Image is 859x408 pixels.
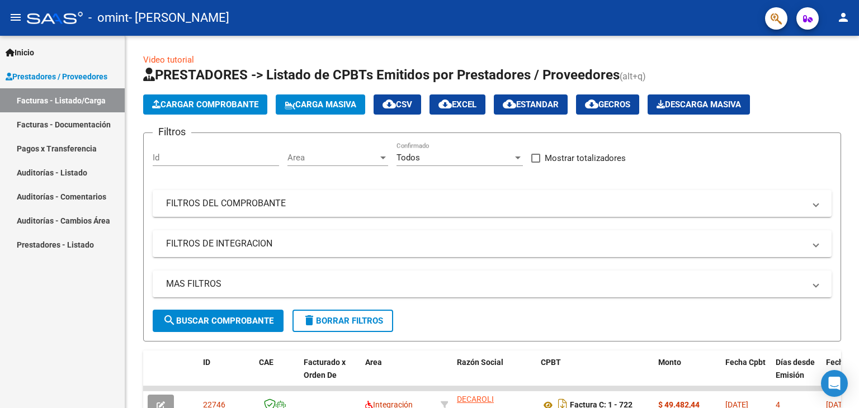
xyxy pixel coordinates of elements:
span: Todos [397,153,420,163]
span: - [PERSON_NAME] [129,6,229,30]
span: EXCEL [438,99,476,110]
button: Cargar Comprobante [143,94,267,115]
div: Open Intercom Messenger [821,370,848,397]
span: Estandar [503,99,559,110]
span: Inicio [6,46,34,59]
mat-panel-title: FILTROS DE INTEGRACION [166,238,805,250]
mat-icon: delete [303,314,316,327]
button: Gecros [576,94,639,115]
datatable-header-cell: Facturado x Orden De [299,350,361,400]
mat-expansion-panel-header: FILTROS DEL COMPROBANTE [153,190,832,217]
span: Monto [658,358,681,367]
datatable-header-cell: Razón Social [452,350,536,400]
span: Facturado x Orden De [304,358,346,379]
mat-icon: cloud_download [585,97,598,111]
span: Prestadores / Proveedores [6,70,107,83]
span: Area [365,358,382,367]
datatable-header-cell: ID [199,350,254,400]
mat-icon: cloud_download [503,97,516,111]
mat-icon: person [837,11,850,24]
span: Días desde Emisión [776,358,815,379]
span: Fecha Cpbt [725,358,766,367]
span: Area [287,153,378,163]
span: Mostrar totalizadores [545,151,626,165]
datatable-header-cell: Fecha Cpbt [721,350,771,400]
datatable-header-cell: CAE [254,350,299,400]
app-download-masive: Descarga masiva de comprobantes (adjuntos) [648,94,750,115]
span: PRESTADORES -> Listado de CPBTs Emitidos por Prestadores / Proveedores [143,67,620,83]
mat-icon: search [163,314,176,327]
button: Descarga Masiva [648,94,750,115]
h3: Filtros [153,124,191,140]
a: Video tutorial [143,55,194,65]
mat-expansion-panel-header: MAS FILTROS [153,271,832,297]
datatable-header-cell: CPBT [536,350,654,400]
span: ID [203,358,210,367]
mat-icon: cloud_download [438,97,452,111]
span: CAE [259,358,273,367]
span: Descarga Masiva [657,99,741,110]
button: EXCEL [429,94,485,115]
datatable-header-cell: Area [361,350,436,400]
button: Estandar [494,94,568,115]
span: CPBT [541,358,561,367]
span: Borrar Filtros [303,316,383,326]
span: Fecha Recibido [826,358,857,379]
mat-panel-title: FILTROS DEL COMPROBANTE [166,197,805,210]
span: (alt+q) [620,71,646,82]
span: Buscar Comprobante [163,316,273,326]
mat-icon: cloud_download [383,97,396,111]
button: Borrar Filtros [292,310,393,332]
span: Cargar Comprobante [152,99,258,110]
span: Carga Masiva [285,99,356,110]
mat-icon: menu [9,11,22,24]
button: Buscar Comprobante [153,310,284,332]
mat-panel-title: MAS FILTROS [166,278,805,290]
span: CSV [383,99,412,110]
button: Carga Masiva [276,94,365,115]
datatable-header-cell: Monto [654,350,721,400]
span: Razón Social [457,358,503,367]
mat-expansion-panel-header: FILTROS DE INTEGRACION [153,230,832,257]
span: - omint [88,6,129,30]
datatable-header-cell: Días desde Emisión [771,350,822,400]
button: CSV [374,94,421,115]
span: Gecros [585,99,630,110]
